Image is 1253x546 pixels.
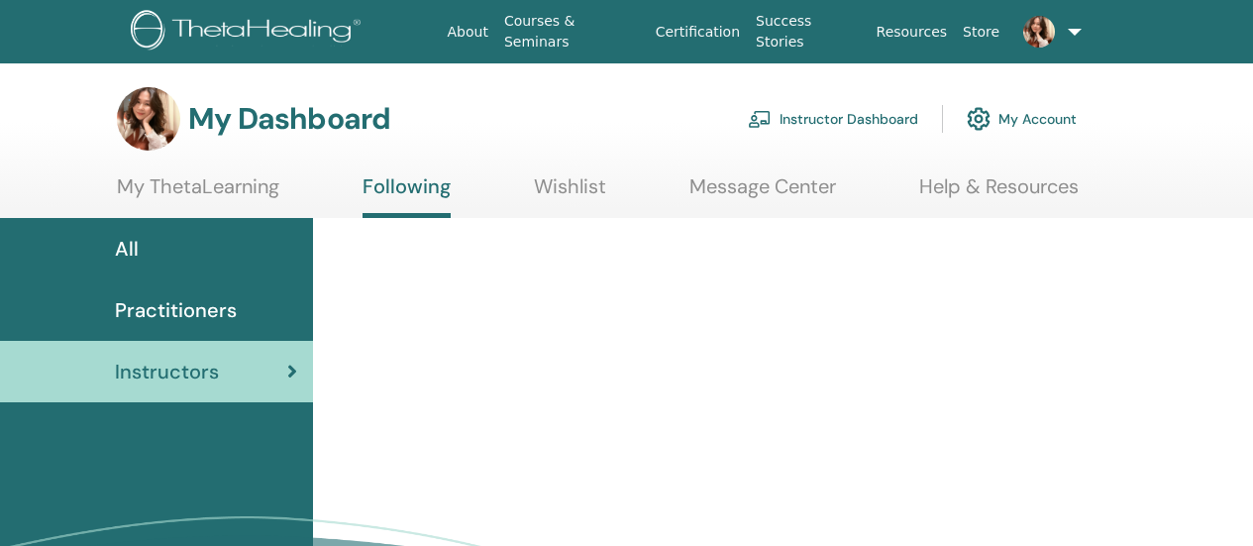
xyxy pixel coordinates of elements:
a: Help & Resources [919,174,1079,213]
span: Practitioners [115,295,237,325]
a: Courses & Seminars [496,3,648,60]
a: Certification [648,14,748,51]
img: chalkboard-teacher.svg [748,110,772,128]
a: About [440,14,496,51]
a: Following [363,174,451,218]
a: Store [955,14,1007,51]
a: Success Stories [748,3,868,60]
a: Instructor Dashboard [748,97,918,141]
a: Message Center [689,174,836,213]
img: default.jpg [1023,16,1055,48]
img: cog.svg [967,102,991,136]
img: logo.png [131,10,367,55]
a: Wishlist [534,174,606,213]
a: My ThetaLearning [117,174,279,213]
span: Instructors [115,357,219,386]
span: All [115,234,139,264]
a: My Account [967,97,1077,141]
a: Resources [869,14,956,51]
h3: My Dashboard [188,101,390,137]
img: default.jpg [117,87,180,151]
